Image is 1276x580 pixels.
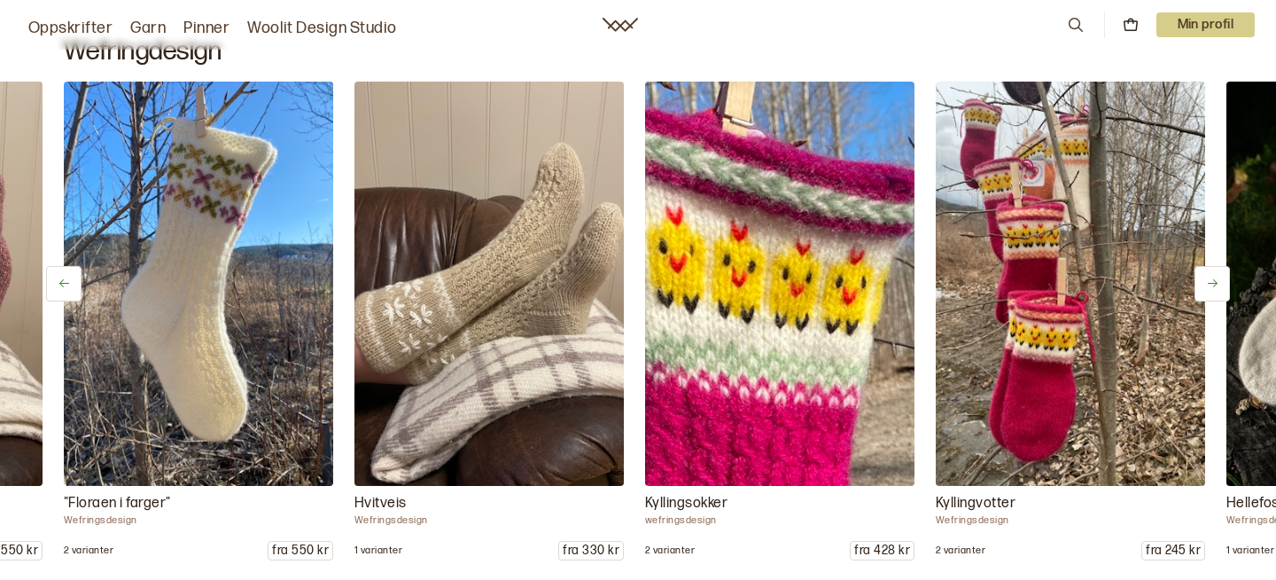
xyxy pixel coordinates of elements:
a: wefringsdesign Caroline Kyllingsokker til påske strikket i verdens beste sokkegarn: Fjell sokkega... [645,82,914,560]
p: fra 428 kr [851,542,914,560]
p: 2 varianter [64,545,113,557]
p: fra 550 kr [268,542,332,560]
p: fra 330 kr [559,542,623,560]
p: 1 varianter [354,545,402,557]
img: Wefringsdesign Kyllingvotter Tova votter med kyllinger strikket i Rauma Vams med dekorativ latvis... [936,82,1205,486]
a: Wefringsdesign Kyllingvotter Tova votter med kyllinger strikket i Rauma Vams med dekorativ latvis... [936,82,1205,560]
p: "Floraen i farger" [64,493,333,514]
a: Wefringsdesign Caroline Våren er en tid for farger. Jeg husker fra barndommen boka "Floraen i far... [64,82,333,560]
p: 2 varianter [936,545,985,557]
p: Kyllingsokker [645,493,914,514]
p: Wefringsdesign [64,514,333,527]
p: Wefringsdesign [354,514,624,527]
button: User dropdown [1156,12,1256,37]
a: Garn [130,16,166,41]
img: wefringsdesign Caroline Kyllingsokker til påske strikket i verdens beste sokkegarn: Fjell sokkega... [645,82,914,486]
p: Min profil [1156,12,1256,37]
p: 1 varianter [1226,545,1274,557]
a: Woolit [603,18,638,32]
a: Oppskrifter [28,16,113,41]
img: Wefringsdesign Caroline Våren er en tid for farger. Jeg husker fra barndommen boka "Floraen i far... [64,82,333,486]
a: Wefringsdesign Caroline Vårens vakreste eventyr er enger av hvitveis. Kos deg med hvitveis-sokker... [354,82,624,560]
p: wefringsdesign [645,514,914,527]
p: fra 245 kr [1142,542,1204,560]
a: Woolit Design Studio [247,16,397,41]
h2: Wefringdesign [64,35,1212,67]
p: Wefringsdesign [936,514,1205,527]
img: Wefringsdesign Caroline Vårens vakreste eventyr er enger av hvitveis. Kos deg med hvitveis-sokker... [354,82,624,486]
p: 2 varianter [645,545,695,557]
p: Hvitveis [354,493,624,514]
p: Kyllingvotter [936,493,1205,514]
a: Pinner [183,16,230,41]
